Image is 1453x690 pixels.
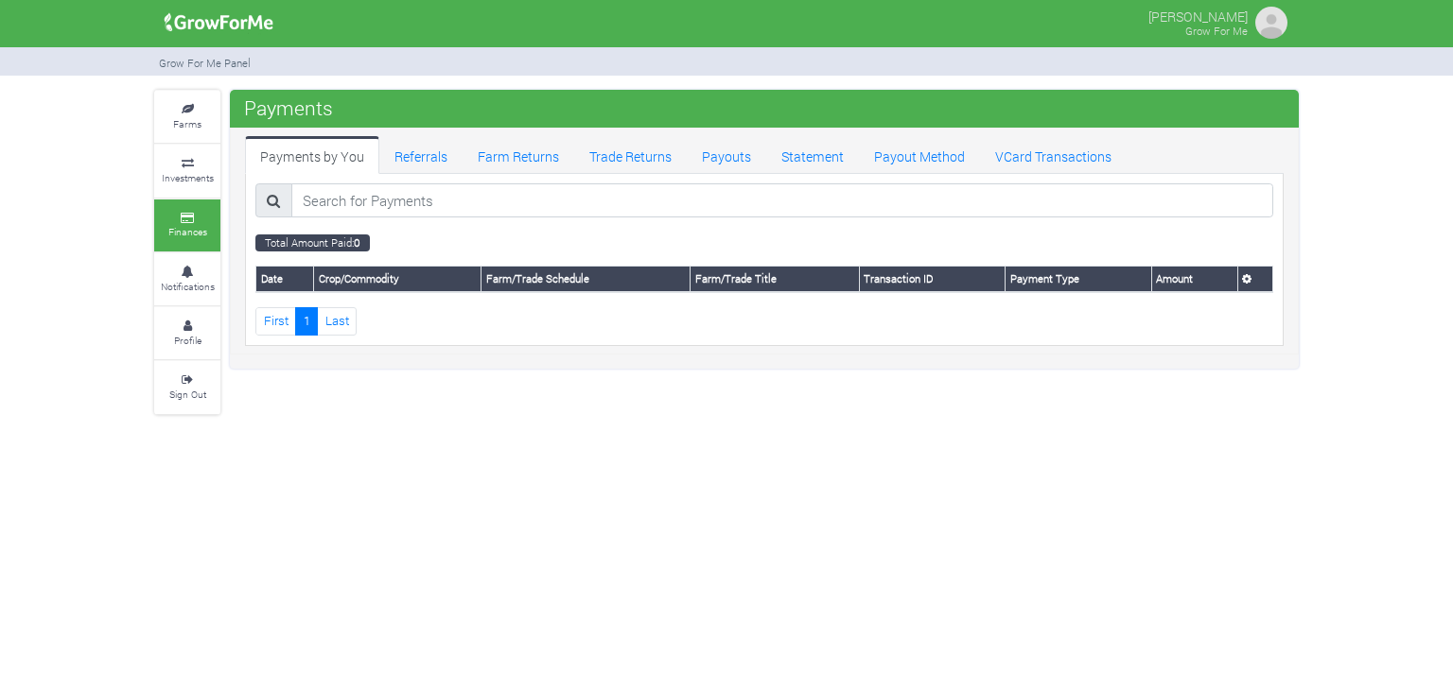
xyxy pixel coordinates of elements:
[314,267,481,292] th: Crop/Commodity
[1252,4,1290,42] img: growforme image
[158,4,280,42] img: growforme image
[154,91,220,143] a: Farms
[239,89,338,127] span: Payments
[691,267,860,292] th: Farm/Trade Title
[173,117,201,130] small: Farms
[255,307,1273,335] nav: Page Navigation
[1185,24,1248,38] small: Grow For Me
[154,199,220,251] a: Finances
[295,307,318,335] a: 1
[481,267,691,292] th: Farm/Trade Schedule
[1148,4,1248,26] p: [PERSON_NAME]
[154,145,220,197] a: Investments
[162,171,214,184] small: Investments
[174,334,201,347] small: Profile
[379,136,463,174] a: Referrals
[255,307,296,335] a: First
[354,235,360,250] b: 0
[859,267,1005,292] th: Transaction ID
[1151,267,1237,292] th: Amount
[169,388,206,401] small: Sign Out
[154,253,220,305] a: Notifications
[1006,267,1151,292] th: Payment Type
[256,267,314,292] th: Date
[255,234,370,251] small: Total Amount Paid:
[317,307,357,335] a: Last
[980,136,1127,174] a: VCard Transactions
[168,225,207,238] small: Finances
[161,280,215,293] small: Notifications
[154,307,220,359] a: Profile
[687,136,766,174] a: Payouts
[245,136,379,174] a: Payments by You
[154,361,220,413] a: Sign Out
[766,136,859,174] a: Statement
[859,136,980,174] a: Payout Method
[159,56,251,70] small: Grow For Me Panel
[291,183,1273,217] input: Search for Payments
[463,136,574,174] a: Farm Returns
[574,136,687,174] a: Trade Returns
